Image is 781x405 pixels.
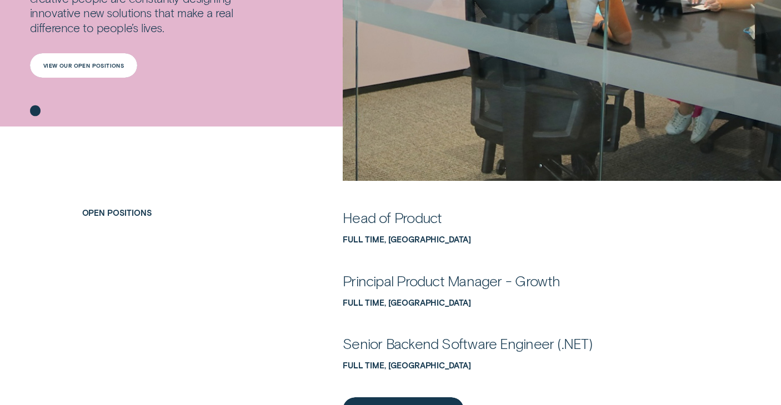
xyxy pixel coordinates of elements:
a: Principal Product Manager - GrowthFull Time, Sydney [343,281,699,307]
div: Full Time, Sydney [343,235,699,244]
a: Senior Backend Software Engineer (.NET)Full Time, Sydney [343,343,699,370]
a: View our open positions [30,53,138,78]
div: Head of Product [343,208,442,226]
div: Senior Backend Software Engineer (.NET) [343,334,593,352]
h2: Open Positions [77,208,286,217]
a: Head of ProductFull Time, Sydney [343,217,699,244]
div: Principal Product Manager - Growth [343,271,560,290]
div: View our open positions [43,63,124,68]
div: Full Time, Sydney [343,298,699,307]
div: Full Time, Sydney [343,361,699,370]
